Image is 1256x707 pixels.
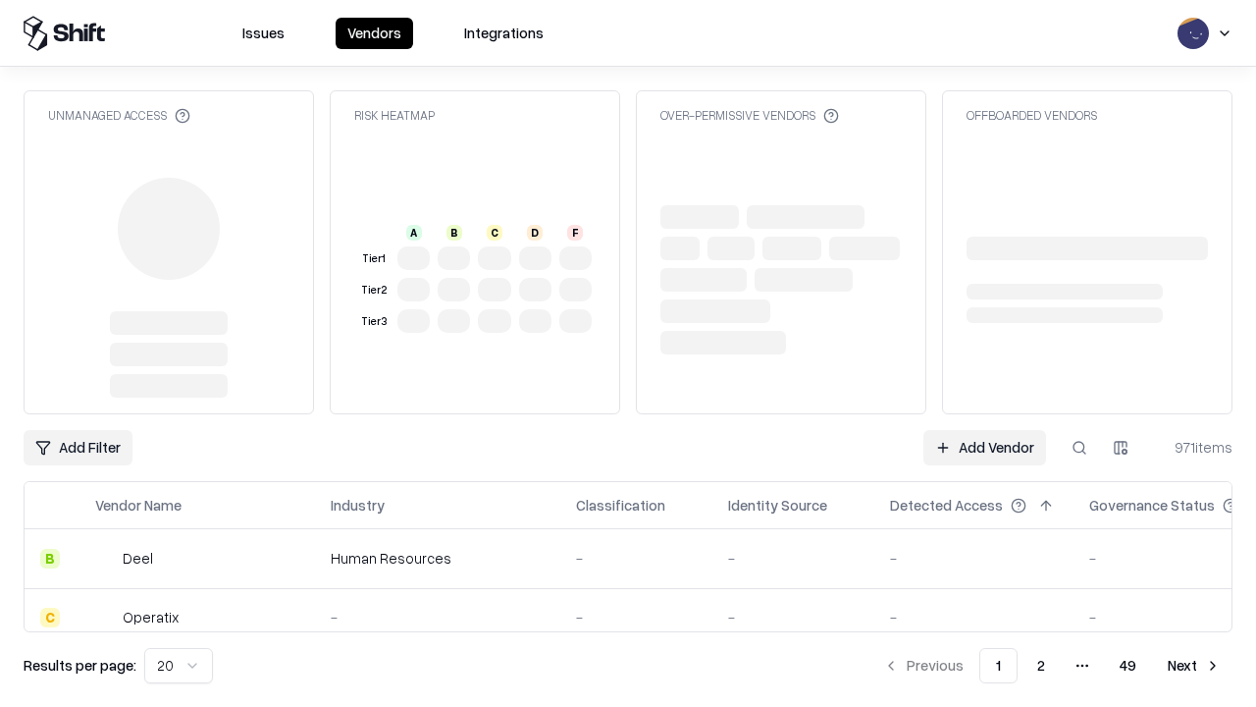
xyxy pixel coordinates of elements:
div: Deel [123,548,153,569]
div: C [487,225,502,241]
button: Vendors [336,18,413,49]
div: Tier 2 [358,282,390,299]
button: Integrations [452,18,555,49]
img: Operatix [95,608,115,627]
p: Results per page: [24,655,136,676]
img: Deel [95,549,115,569]
button: Issues [231,18,296,49]
div: - [331,607,545,627]
div: Classification [576,495,665,516]
div: - [576,607,697,627]
div: D [527,225,543,241]
div: - [728,607,859,627]
div: 971 items [1154,437,1232,458]
div: Industry [331,495,385,516]
div: Tier 3 [358,313,390,330]
div: C [40,608,60,627]
div: Offboarded Vendors [967,107,1097,124]
div: B [40,549,60,569]
div: Tier 1 [358,250,390,267]
div: Risk Heatmap [354,107,435,124]
nav: pagination [871,648,1232,683]
div: Governance Status [1089,495,1215,516]
button: 49 [1104,648,1152,683]
div: Operatix [123,607,179,627]
div: - [890,607,1058,627]
button: Next [1156,648,1232,683]
div: A [406,225,422,241]
div: - [576,548,697,569]
div: - [890,548,1058,569]
div: - [728,548,859,569]
div: Vendor Name [95,495,182,516]
button: Add Filter [24,430,132,465]
div: B [446,225,462,241]
div: F [567,225,583,241]
div: Unmanaged Access [48,107,190,124]
div: Over-Permissive Vendors [660,107,839,124]
button: 1 [979,648,1018,683]
div: Identity Source [728,495,827,516]
div: Human Resources [331,548,545,569]
button: 2 [1021,648,1061,683]
div: Detected Access [890,495,1003,516]
a: Add Vendor [923,430,1046,465]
